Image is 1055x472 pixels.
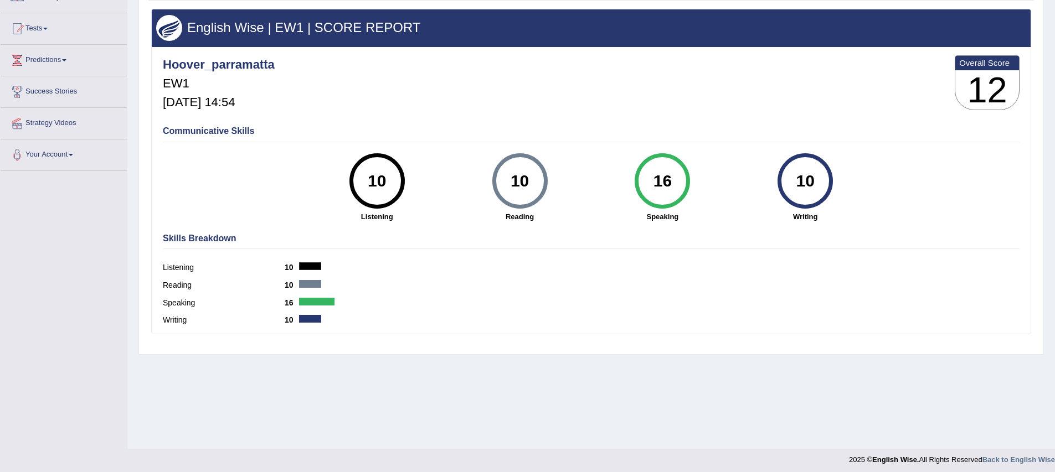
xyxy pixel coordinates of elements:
[849,449,1055,465] div: 2025 © All Rights Reserved
[285,315,299,324] b: 10
[500,158,540,204] div: 10
[163,314,285,326] label: Writing
[163,126,1020,136] h4: Communicative Skills
[163,234,1020,243] h4: Skills Breakdown
[285,298,299,307] b: 16
[163,77,275,90] h5: EW1
[163,58,275,71] h4: Hoover_parramatta
[357,158,397,204] div: 10
[982,455,1055,464] a: Back to English Wise
[1,108,127,136] a: Strategy Videos
[311,211,443,222] strong: Listening
[596,211,728,222] strong: Speaking
[156,20,1026,35] h3: English Wise | EW1 | SCORE REPORT
[163,262,285,273] label: Listening
[163,297,285,309] label: Speaking
[872,455,919,464] strong: English Wise.
[1,13,127,41] a: Tests
[959,58,1015,68] b: Overall Score
[1,45,127,72] a: Predictions
[285,263,299,272] b: 10
[642,158,683,204] div: 16
[955,70,1019,110] h3: 12
[163,96,275,109] h5: [DATE] 14:54
[285,281,299,289] b: 10
[785,158,826,204] div: 10
[1,139,127,167] a: Your Account
[163,279,285,291] label: Reading
[739,211,871,222] strong: Writing
[156,15,182,41] img: wings.png
[454,211,586,222] strong: Reading
[1,76,127,104] a: Success Stories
